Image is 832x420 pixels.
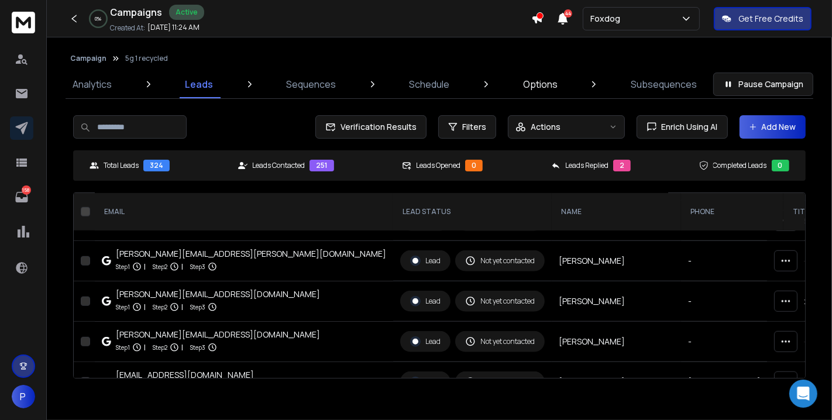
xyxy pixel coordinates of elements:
[252,161,305,170] p: Leads Contacted
[410,256,441,266] div: Lead
[116,288,320,300] div: [PERSON_NAME][EMAIL_ADDRESS][DOMAIN_NAME]
[286,77,336,91] p: Sequences
[552,362,681,402] td: [PERSON_NAME]
[631,77,697,91] p: Subsequences
[465,296,535,307] div: Not yet contacted
[116,301,130,313] p: Step 1
[144,301,146,313] p: |
[393,193,552,231] th: LEAD STATUS
[190,301,205,313] p: Step 3
[681,193,783,231] th: Phone
[681,322,783,362] td: -
[531,121,561,133] p: Actions
[465,160,483,171] div: 0
[73,77,112,91] p: Analytics
[416,161,460,170] p: Leads Opened
[143,160,170,171] div: 324
[153,261,167,273] p: Step 2
[410,377,441,387] div: Lead
[66,70,119,98] a: Analytics
[181,261,183,273] p: |
[185,77,213,91] p: Leads
[713,73,813,96] button: Pause Campaign
[22,185,31,195] p: 158
[116,342,130,353] p: Step 1
[740,115,806,139] button: Add New
[516,70,565,98] a: Options
[714,7,812,30] button: Get Free Credits
[564,9,572,18] span: 44
[10,185,33,209] a: 158
[116,329,320,340] div: [PERSON_NAME][EMAIL_ADDRESS][DOMAIN_NAME]
[465,256,535,266] div: Not yet contacted
[403,70,457,98] a: Schedule
[336,121,417,133] span: Verification Results
[116,369,254,381] div: [EMAIL_ADDRESS][DOMAIN_NAME]
[465,336,535,347] div: Not yet contacted
[410,77,450,91] p: Schedule
[552,193,681,231] th: NAME
[95,193,393,231] th: EMAIL
[310,160,334,171] div: 251
[681,241,783,281] td: -
[410,336,441,347] div: Lead
[144,342,146,353] p: |
[70,54,106,63] button: Campaign
[613,160,631,171] div: 2
[190,261,205,273] p: Step 3
[552,281,681,322] td: [PERSON_NAME]
[12,385,35,408] button: P
[147,23,200,32] p: [DATE] 11:24 AM
[116,248,386,260] div: [PERSON_NAME][EMAIL_ADDRESS][PERSON_NAME][DOMAIN_NAME]
[637,115,728,139] button: Enrich Using AI
[438,115,496,139] button: Filters
[315,115,427,139] button: Verification Results
[523,77,558,91] p: Options
[104,161,139,170] p: Total Leads
[565,161,608,170] p: Leads Replied
[190,342,205,353] p: Step 3
[657,121,718,133] span: Enrich Using AI
[279,70,343,98] a: Sequences
[462,121,486,133] span: Filters
[178,70,220,98] a: Leads
[410,296,441,307] div: Lead
[169,5,204,20] div: Active
[181,301,183,313] p: |
[590,13,625,25] p: Foxdog
[110,5,162,19] h1: Campaigns
[153,342,167,353] p: Step 2
[789,380,817,408] div: Open Intercom Messenger
[681,281,783,322] td: -
[738,13,803,25] p: Get Free Credits
[144,261,146,273] p: |
[713,161,767,170] p: Completed Leads
[95,15,102,22] p: 0 %
[110,23,145,33] p: Created At:
[681,362,783,402] td: [PHONE_NUMBER]
[181,342,183,353] p: |
[125,54,168,63] p: 5g 1 recycled
[153,301,167,313] p: Step 2
[552,322,681,362] td: [PERSON_NAME]
[116,261,130,273] p: Step 1
[772,160,789,171] div: 0
[552,241,681,281] td: [PERSON_NAME]
[465,377,535,387] div: Not yet contacted
[624,70,704,98] a: Subsequences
